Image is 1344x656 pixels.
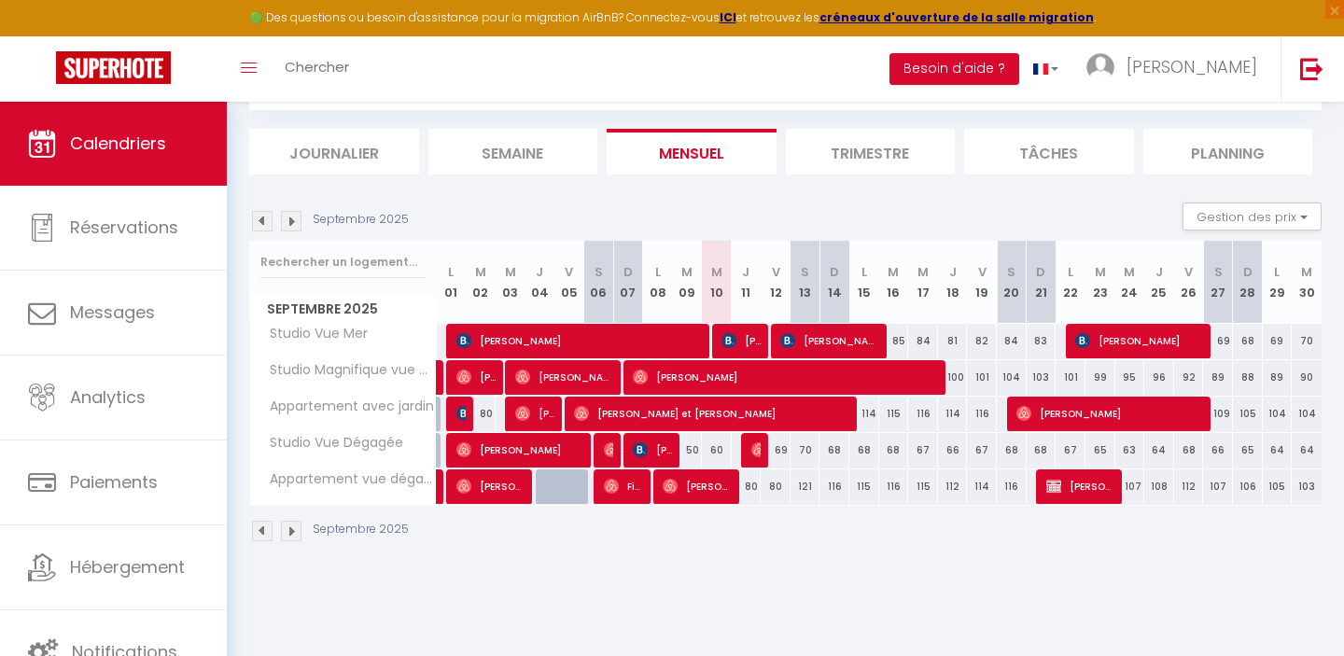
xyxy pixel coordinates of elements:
button: Gestion des prix [1183,202,1322,230]
span: [PERSON_NAME] [780,323,880,358]
div: 109 [1203,397,1233,431]
div: 107 [1203,469,1233,504]
div: 89 [1203,360,1233,395]
span: Studio Vue Dégagée [253,433,408,454]
span: [PERSON_NAME] [721,323,762,358]
div: 82 [967,324,997,358]
div: 116 [819,469,849,504]
th: 09 [672,241,702,324]
span: Firdaouss Nasla [604,468,644,504]
th: 22 [1056,241,1085,324]
img: Super Booking [56,51,171,84]
div: 103 [1027,360,1057,395]
div: 68 [819,433,849,468]
div: 103 [1292,469,1322,504]
th: 18 [938,241,968,324]
div: 116 [879,469,909,504]
div: 68 [1233,324,1263,358]
span: Réservations [70,216,178,239]
th: 23 [1085,241,1115,324]
abbr: D [1036,263,1045,281]
th: 30 [1292,241,1322,324]
abbr: J [536,263,543,281]
span: Paiements [70,470,158,494]
div: 121 [791,469,820,504]
div: 65 [1233,433,1263,468]
div: 69 [761,433,791,468]
span: Messages [70,300,155,324]
abbr: J [949,263,957,281]
div: 84 [908,324,938,358]
div: 88 [1233,360,1263,395]
li: Mensuel [607,129,777,174]
div: 67 [967,433,997,468]
div: 64 [1263,433,1293,468]
div: 85 [879,324,909,358]
div: 66 [1203,433,1233,468]
abbr: V [978,263,987,281]
abbr: S [1007,263,1015,281]
span: [PERSON_NAME] [515,396,555,431]
span: [PERSON_NAME] [604,432,614,468]
span: Analytics [70,385,146,409]
a: [PERSON_NAME] [PERSON_NAME] [437,360,446,396]
th: 16 [879,241,909,324]
div: 68 [879,433,909,468]
li: Trimestre [786,129,956,174]
span: Septembre 2025 [250,296,436,323]
span: Calendriers [70,132,166,155]
span: [PERSON_NAME] [456,432,586,468]
th: 08 [643,241,673,324]
div: 105 [1233,397,1263,431]
th: 20 [997,241,1027,324]
th: 21 [1027,241,1057,324]
span: [PERSON_NAME] et [PERSON_NAME] [574,396,853,431]
abbr: L [1274,263,1280,281]
div: 96 [1144,360,1174,395]
span: Hébergement [70,555,185,579]
div: 50 [672,433,702,468]
div: 66 [938,433,968,468]
span: Studio Vue Mer [253,324,372,344]
div: 70 [791,433,820,468]
div: 114 [938,397,968,431]
strong: créneaux d'ouverture de la salle migration [819,9,1094,25]
abbr: L [448,263,454,281]
div: 67 [908,433,938,468]
div: 83 [1027,324,1057,358]
div: 112 [938,469,968,504]
span: Studio Magnifique vue Mer [253,360,440,381]
div: 101 [967,360,997,395]
abbr: M [888,263,899,281]
div: 105 [1263,469,1293,504]
div: 116 [997,469,1027,504]
div: 89 [1263,360,1293,395]
div: 84 [997,324,1027,358]
th: 05 [554,241,584,324]
span: [PERSON_NAME] [456,323,706,358]
abbr: L [1068,263,1073,281]
button: Ouvrir le widget de chat LiveChat [15,7,71,63]
div: 80 [761,469,791,504]
div: 101 [1056,360,1085,395]
div: 64 [1144,433,1174,468]
div: 68 [849,433,879,468]
abbr: J [1155,263,1163,281]
abbr: L [861,263,867,281]
span: [PERSON_NAME] [PERSON_NAME] [456,359,497,395]
div: 104 [1292,397,1322,431]
div: 68 [1027,433,1057,468]
img: logout [1300,57,1323,80]
abbr: V [1184,263,1193,281]
img: ... [1086,53,1114,81]
abbr: J [742,263,749,281]
abbr: D [1243,263,1253,281]
p: Septembre 2025 [313,211,409,229]
th: 25 [1144,241,1174,324]
div: 69 [1263,324,1293,358]
abbr: S [595,263,603,281]
div: 60 [702,433,732,468]
div: 112 [1174,469,1204,504]
a: ICI [720,9,736,25]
